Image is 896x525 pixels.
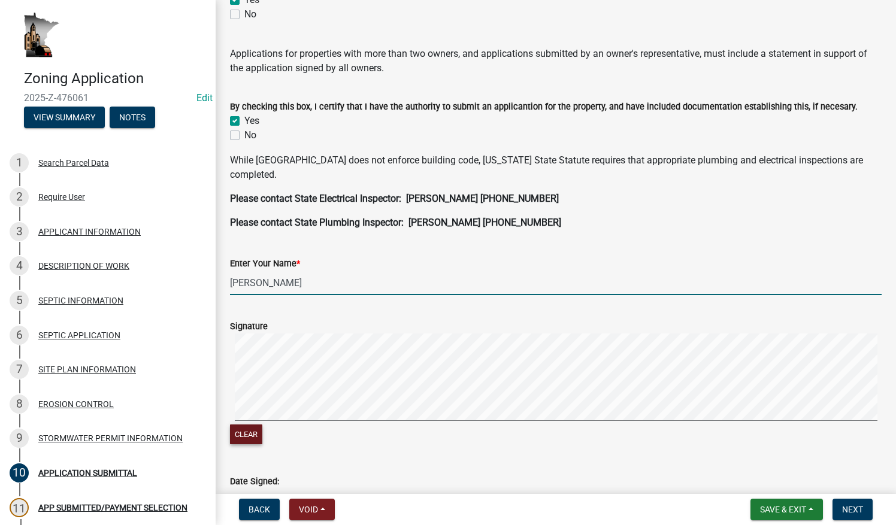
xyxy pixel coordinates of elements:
wm-modal-confirm: Notes [110,113,155,123]
span: Back [249,505,270,514]
div: Search Parcel Data [38,159,109,167]
div: SITE PLAN INFORMATION [38,365,136,374]
div: 2 [10,187,29,207]
div: 1 [10,153,29,172]
strong: Please contact State Plumbing Inspector: [PERSON_NAME] [PHONE_NUMBER] [230,217,561,228]
div: 3 [10,222,29,241]
div: STORMWATER PERMIT INFORMATION [38,434,183,442]
div: Applications for properties with more than two owners, and applications submitted by an owner's r... [230,32,882,75]
div: DESCRIPTION OF WORK [38,262,129,270]
h4: Zoning Application [24,70,206,87]
wm-modal-confirm: Edit Application Number [196,92,213,104]
button: Void [289,499,335,520]
div: APPLICATION SUBMITTAL [38,469,137,477]
div: 6 [10,326,29,345]
span: Void [299,505,318,514]
strong: Please contact State Electrical Inspector: [PERSON_NAME] [PHONE_NUMBER] [230,193,559,204]
label: Enter Your Name [230,260,300,268]
div: SEPTIC APPLICATION [38,331,120,339]
div: APPLICANT INFORMATION [38,227,141,236]
span: Next [842,505,863,514]
div: 8 [10,394,29,414]
div: APP SUBMITTED/PAYMENT SELECTION [38,503,187,512]
p: While [GEOGRAPHIC_DATA] does not enforce building code, [US_STATE] State Statute requires that ap... [230,153,882,182]
div: 5 [10,291,29,310]
img: Houston County, Minnesota [24,13,60,57]
button: Save & Exit [750,499,823,520]
div: 11 [10,498,29,517]
div: EROSION CONTROL [38,400,114,408]
div: 7 [10,360,29,379]
wm-modal-confirm: Summary [24,113,105,123]
label: No [244,128,256,142]
div: 9 [10,429,29,448]
div: Require User [38,193,85,201]
label: Date Signed: [230,478,279,486]
label: By checking this box, I certify that I have the authority to submit an applicantion for the prope... [230,103,858,111]
label: Signature [230,323,268,331]
div: 4 [10,256,29,275]
span: Save & Exit [760,505,806,514]
button: Notes [110,107,155,128]
button: Clear [230,424,262,444]
label: Yes [244,114,259,128]
div: SEPTIC INFORMATION [38,296,123,305]
label: No [244,7,256,22]
button: Next [833,499,873,520]
button: Back [239,499,280,520]
button: View Summary [24,107,105,128]
a: Edit [196,92,213,104]
span: 2025-Z-476061 [24,92,192,104]
div: 10 [10,463,29,482]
